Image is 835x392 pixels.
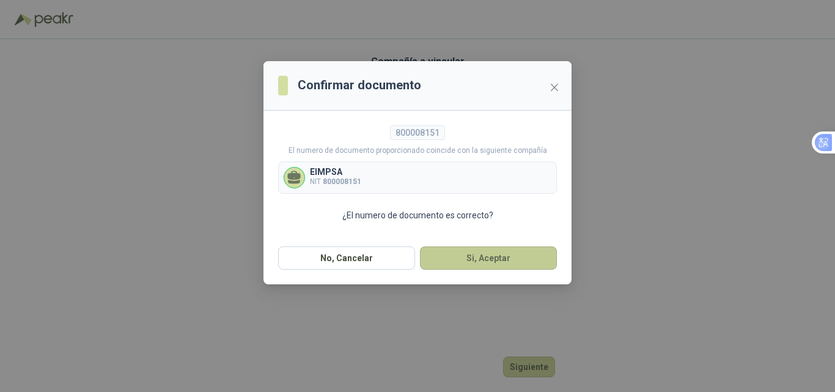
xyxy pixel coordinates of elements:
[298,76,421,95] h3: Confirmar documento
[550,83,559,92] span: close
[278,246,415,270] button: No, Cancelar
[420,246,557,270] button: Si, Aceptar
[323,177,361,186] b: 800008151
[278,209,557,222] p: ¿El numero de documento es correcto?
[390,125,445,140] div: 800008151
[278,145,557,157] p: El numero de documento proporcionado coincide con la siguiente compañía
[310,168,361,176] p: EIMPSA
[310,176,361,188] p: NIT
[545,78,564,97] button: Close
